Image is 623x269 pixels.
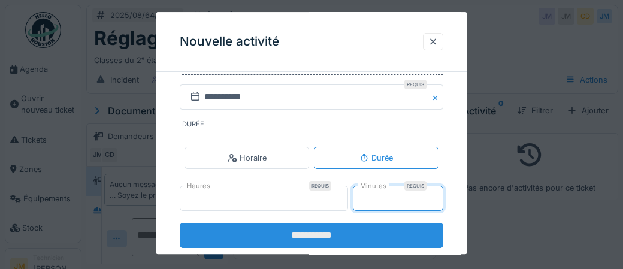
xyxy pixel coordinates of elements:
label: Date [182,62,443,75]
label: Minutes [358,181,389,191]
div: Requis [309,181,331,191]
label: Heures [185,181,213,191]
label: Durée [182,119,443,132]
div: Requis [404,181,427,191]
div: Horaire [228,152,267,164]
button: Close [430,84,443,110]
div: Durée [359,152,393,164]
h3: Nouvelle activité [180,34,279,49]
div: Requis [404,80,427,89]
